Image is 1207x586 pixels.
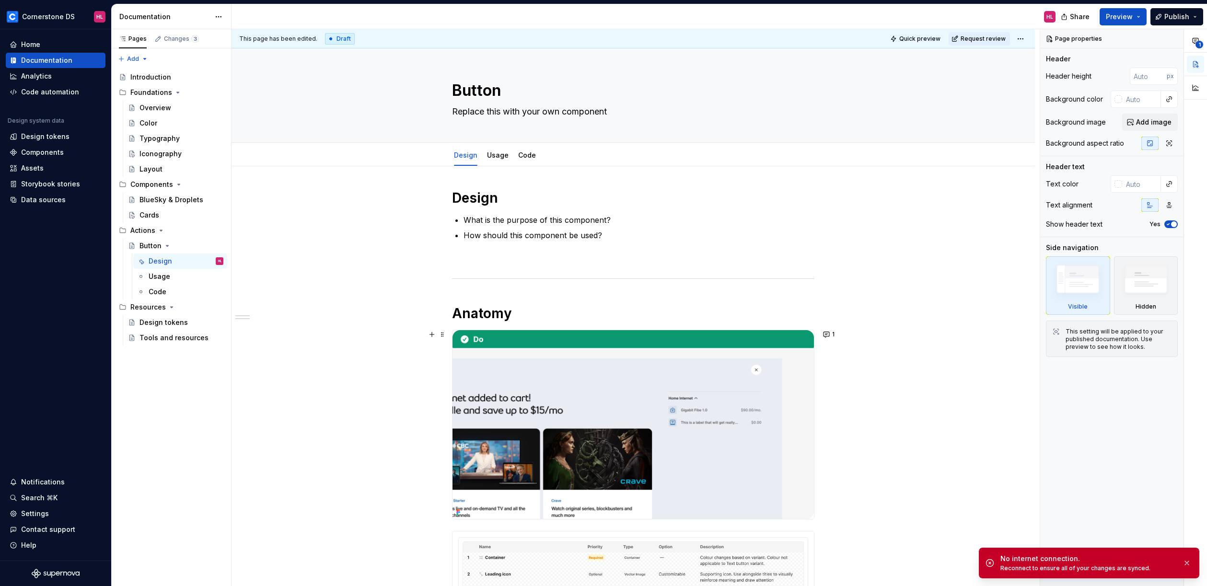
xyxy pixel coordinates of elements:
[1046,138,1124,148] div: Background aspect ratio
[21,509,49,518] div: Settings
[139,241,162,251] div: Button
[6,161,105,176] a: Assets
[124,146,227,161] a: Iconography
[21,40,40,49] div: Home
[483,145,512,165] div: Usage
[450,104,812,119] textarea: Replace this with your own component
[452,305,814,322] h1: Anatomy
[6,506,105,521] a: Settings
[1056,8,1096,25] button: Share
[820,328,839,341] button: 1
[21,525,75,534] div: Contact support
[1122,175,1161,193] input: Auto
[139,149,182,159] div: Iconography
[487,151,509,159] a: Usage
[149,256,172,266] div: Design
[464,230,814,241] p: How should this component be used?
[130,180,173,189] div: Components
[124,315,227,330] a: Design tokens
[1106,12,1133,22] span: Preview
[1066,328,1172,351] div: This setting will be applied to your published documentation. Use preview to see how it looks.
[1046,54,1070,64] div: Header
[7,11,18,23] img: c3019341-c077-43c8-8ea9-c5cf61c45a31.png
[1070,12,1090,22] span: Share
[6,129,105,144] a: Design tokens
[1046,179,1079,189] div: Text color
[139,118,157,128] div: Color
[164,35,199,43] div: Changes
[1114,256,1178,315] div: Hidden
[6,53,105,68] a: Documentation
[1164,12,1189,22] span: Publish
[124,238,227,253] a: Button
[6,176,105,192] a: Storybook stories
[139,318,188,327] div: Design tokens
[115,299,227,315] div: Resources
[450,145,481,165] div: Design
[1068,303,1088,310] div: Visible
[139,134,180,143] div: Typography
[149,287,166,297] div: Code
[139,333,209,343] div: Tools and resources
[21,493,58,503] div: Search ⌘K
[1167,72,1174,80] p: px
[22,12,75,22] div: Cornerstone DS
[6,192,105,207] a: Data sources
[1149,220,1161,228] label: Yes
[139,210,159,220] div: Cards
[21,56,72,65] div: Documentation
[21,87,79,97] div: Code automation
[1046,243,1099,253] div: Side navigation
[8,117,64,125] div: Design system data
[130,302,166,312] div: Resources
[130,226,155,235] div: Actions
[6,490,105,506] button: Search ⌘K
[124,100,227,115] a: Overview
[1122,114,1178,131] button: Add image
[96,13,103,21] div: HL
[119,35,147,43] div: Pages
[124,131,227,146] a: Typography
[325,33,355,45] div: Draft
[133,253,227,269] a: DesignHL
[1046,94,1103,104] div: Background color
[124,192,227,207] a: BlueSky & Droplets
[464,214,814,226] p: What is the purpose of this component?
[21,477,65,487] div: Notifications
[130,88,172,97] div: Foundations
[130,72,171,82] div: Introduction
[124,330,227,345] a: Tools and resources
[453,330,814,519] img: 452cf2cf-1f88-4605-a3d4-f389da7e124b.png
[115,85,227,100] div: Foundations
[115,177,227,192] div: Components
[1046,162,1085,172] div: Header text
[6,37,105,52] a: Home
[1130,68,1167,85] input: Auto
[1000,564,1175,572] div: Reconnect to ensure all of your changes are synced.
[452,189,814,207] h1: Design
[124,115,227,131] a: Color
[454,151,477,159] a: Design
[1136,303,1156,310] div: Hidden
[949,32,1010,46] button: Request review
[115,223,227,238] div: Actions
[1046,13,1053,21] div: HL
[32,569,80,578] svg: Supernova Logo
[1100,8,1147,25] button: Preview
[1046,200,1092,210] div: Text alignment
[6,538,105,553] button: Help
[2,6,109,27] button: Cornerstone DSHL
[139,195,203,205] div: BlueSky & Droplets
[832,331,835,338] span: 1
[6,84,105,100] a: Code automation
[1046,71,1091,81] div: Header height
[21,195,66,205] div: Data sources
[1000,554,1175,563] div: No internet connection.
[21,132,70,141] div: Design tokens
[1046,256,1110,315] div: Visible
[115,69,227,85] a: Introduction
[21,540,36,550] div: Help
[191,35,199,43] span: 3
[1195,41,1203,48] span: 1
